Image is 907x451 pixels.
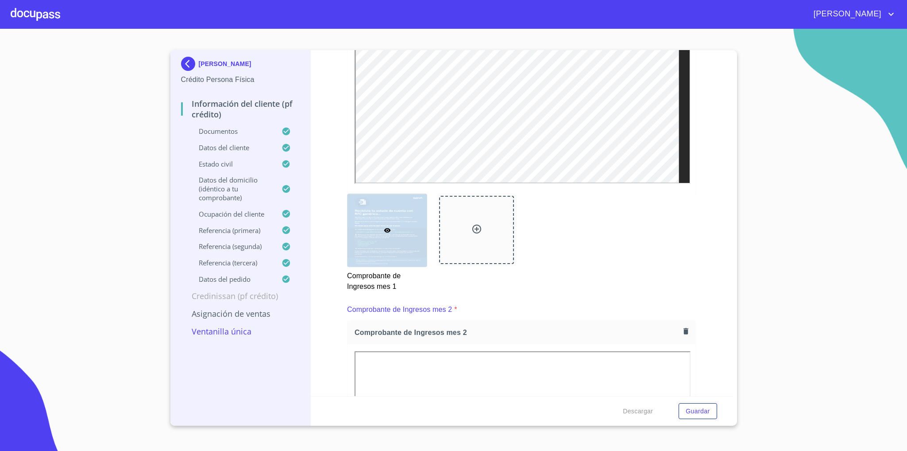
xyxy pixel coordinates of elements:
[181,308,300,319] p: Asignación de Ventas
[355,328,680,337] span: Comprobante de Ingresos mes 2
[181,74,300,85] p: Crédito Persona Física
[181,210,282,218] p: Ocupación del Cliente
[181,175,282,202] p: Datos del domicilio (idéntico a tu comprobante)
[807,7,896,21] button: account of current user
[181,326,300,337] p: Ventanilla única
[199,60,251,67] p: [PERSON_NAME]
[807,7,886,21] span: [PERSON_NAME]
[181,291,300,301] p: Credinissan (PF crédito)
[181,226,282,235] p: Referencia (primera)
[181,57,199,71] img: Docupass spot blue
[619,403,656,420] button: Descargar
[686,406,710,417] span: Guardar
[181,57,300,74] div: [PERSON_NAME]
[181,242,282,251] p: Referencia (segunda)
[181,258,282,267] p: Referencia (tercera)
[181,159,282,168] p: Estado Civil
[181,127,282,136] p: Documentos
[181,275,282,284] p: Datos del pedido
[347,267,426,292] p: Comprobante de Ingresos mes 1
[347,304,452,315] p: Comprobante de Ingresos mes 2
[679,403,717,420] button: Guardar
[181,143,282,152] p: Datos del cliente
[181,98,300,120] p: Información del cliente (PF crédito)
[623,406,653,417] span: Descargar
